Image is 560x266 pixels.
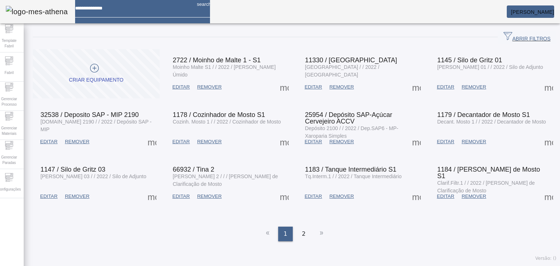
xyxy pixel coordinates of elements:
button: Mais [542,135,555,148]
span: REMOVER [462,138,486,145]
span: REMOVER [329,193,354,200]
button: EDITAR [301,81,326,94]
span: EDITAR [305,193,322,200]
span: EDITAR [305,138,322,145]
button: EDITAR [301,190,326,203]
span: [DOMAIN_NAME] 2190 / / 2022 / Depósito SAP - MIP [40,119,152,132]
span: Decant. Mosto 1 / / 2022 / Decantador de Mosto [437,119,546,125]
span: EDITAR [40,138,58,145]
button: EDITAR [433,135,458,148]
span: REMOVER [462,193,486,200]
button: REMOVER [61,190,93,203]
span: 1184 / [PERSON_NAME] de Mosto S1 [437,166,540,180]
button: REMOVER [194,135,225,148]
span: REMOVER [197,138,222,145]
button: REMOVER [458,190,490,203]
span: 66932 / Tina 2 [173,166,214,173]
button: Mais [278,81,291,94]
span: Versão: () [535,256,556,261]
span: 1183 / Tanque Intermediário S1 [305,166,397,173]
span: REMOVER [197,83,222,91]
button: REMOVER [326,81,357,94]
span: REMOVER [65,138,89,145]
button: Mais [278,190,291,203]
img: logo-mes-athena [6,6,68,17]
span: EDITAR [172,83,190,91]
button: Mais [542,190,555,203]
button: Mais [145,135,159,148]
button: REMOVER [326,190,357,203]
button: REMOVER [326,135,357,148]
span: 25954 / Depósito SAP-Açúcar Cervejeiro ACCV [305,111,392,125]
span: REMOVER [462,83,486,91]
button: REMOVER [458,135,490,148]
button: EDITAR [169,190,194,203]
button: REMOVER [61,135,93,148]
button: EDITAR [433,190,458,203]
span: REMOVER [197,193,222,200]
span: EDITAR [172,193,190,200]
span: ABRIR FILTROS [503,32,551,43]
span: 2 [302,230,306,238]
button: Mais [410,81,423,94]
span: EDITAR [172,138,190,145]
button: REMOVER [194,190,225,203]
span: [PERSON_NAME] 2 / / / [PERSON_NAME] de Clarificação de Mosto [173,173,278,187]
button: CRIAR EQUIPAMENTO [33,49,160,98]
button: Mais [278,135,291,148]
span: Fabril [2,68,16,78]
span: [PERSON_NAME] [511,9,554,15]
button: ABRIR FILTROS [498,31,556,44]
span: 1179 / Decantador de Mosto S1 [437,111,530,118]
span: 11330 / [GEOGRAPHIC_DATA] [305,56,397,64]
span: Moinho Malte S1 / / 2022 / [PERSON_NAME] Úmido [173,64,276,78]
button: EDITAR [36,190,61,203]
button: Mais [410,190,423,203]
span: EDITAR [305,83,322,91]
button: Mais [410,135,423,148]
button: Mais [542,81,555,94]
span: 32538 / Deposito SAP - MIP 2190 [40,111,139,118]
span: EDITAR [437,83,454,91]
span: REMOVER [329,83,354,91]
span: 2722 / Moinho de Malte 1 - S1 [173,56,261,64]
div: CRIAR EQUIPAMENTO [69,77,124,84]
button: EDITAR [301,135,326,148]
span: 1145 / Silo de Gritz 01 [437,56,502,64]
span: Cozinh. Mosto 1 / / 2022 / Cozinhador de Mosto [173,119,281,125]
span: [PERSON_NAME] 03 / / 2022 / Silo de Adjunto [40,173,146,179]
span: EDITAR [40,193,58,200]
span: Tq.Interm.1 / / 2022 / Tanque Intermediário [305,173,402,179]
button: EDITAR [169,135,194,148]
button: EDITAR [36,135,61,148]
span: EDITAR [437,138,454,145]
button: Mais [145,190,159,203]
span: [GEOGRAPHIC_DATA] / / 2022 / [GEOGRAPHIC_DATA] [305,64,380,78]
span: 1178 / Cozinhador de Mosto S1 [173,111,265,118]
button: EDITAR [169,81,194,94]
span: REMOVER [65,193,89,200]
span: REMOVER [329,138,354,145]
span: EDITAR [437,193,454,200]
button: REMOVER [458,81,490,94]
span: 1147 / Silo de Gritz 03 [40,166,105,173]
button: EDITAR [433,81,458,94]
button: REMOVER [194,81,225,94]
span: [PERSON_NAME] 01 / / 2022 / Silo de Adjunto [437,64,543,70]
